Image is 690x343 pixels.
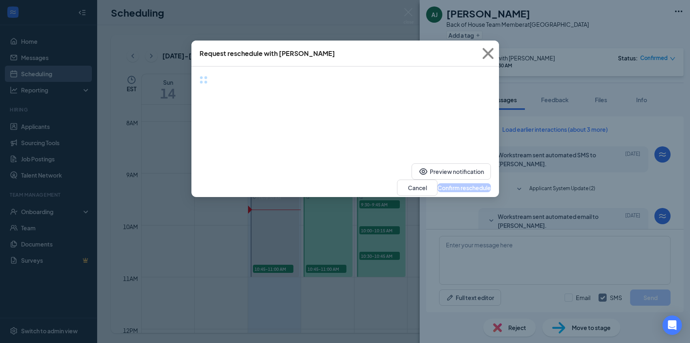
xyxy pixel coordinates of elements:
[412,163,491,180] button: EyePreview notification
[477,43,499,64] svg: Cross
[437,183,491,192] button: Confirm reschedule
[200,49,335,58] div: Request reschedule with [PERSON_NAME]
[477,41,499,66] button: Close
[662,315,682,335] div: Open Intercom Messenger
[397,180,437,196] button: Cancel
[418,167,428,176] svg: Eye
